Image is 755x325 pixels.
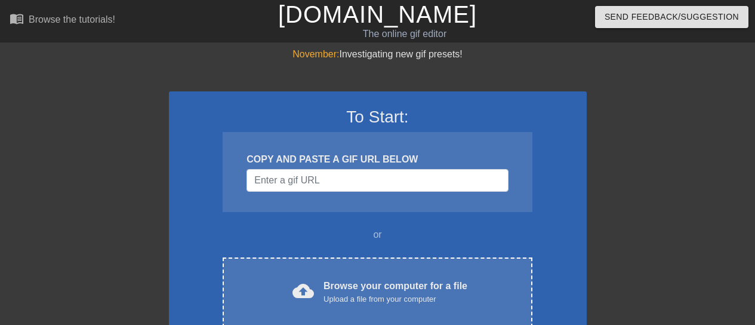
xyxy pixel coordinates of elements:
[246,169,508,192] input: Username
[258,27,552,41] div: The online gif editor
[29,14,115,24] div: Browse the tutorials!
[200,228,556,242] div: or
[292,280,314,302] span: cloud_upload
[323,279,467,305] div: Browse your computer for a file
[278,1,477,27] a: [DOMAIN_NAME]
[595,6,748,28] button: Send Feedback/Suggestion
[605,10,739,24] span: Send Feedback/Suggestion
[10,11,24,26] span: menu_book
[169,47,587,62] div: Investigating new gif presets!
[184,107,571,127] h3: To Start:
[323,293,467,305] div: Upload a file from your computer
[10,11,115,30] a: Browse the tutorials!
[246,152,508,167] div: COPY AND PASTE A GIF URL BELOW
[292,49,339,59] span: November:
